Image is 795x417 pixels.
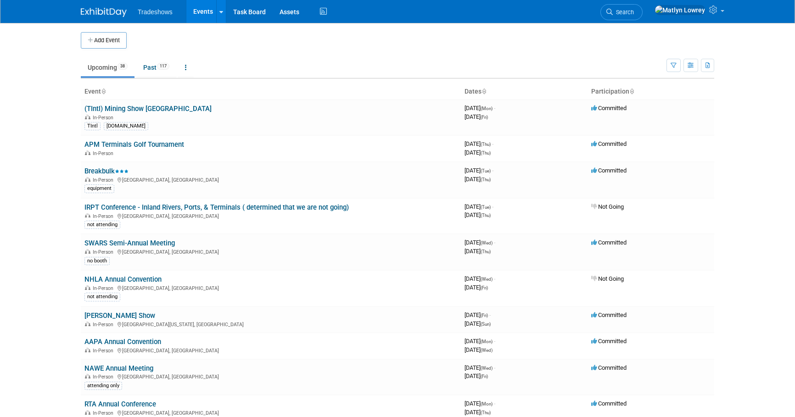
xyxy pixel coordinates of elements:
[84,212,457,219] div: [GEOGRAPHIC_DATA], [GEOGRAPHIC_DATA]
[465,167,493,174] span: [DATE]
[591,140,627,147] span: Committed
[465,211,491,218] span: [DATE]
[93,177,116,183] span: In-Person
[465,409,491,416] span: [DATE]
[494,105,495,111] span: -
[465,140,493,147] span: [DATE]
[465,346,493,353] span: [DATE]
[81,32,127,49] button: Add Event
[93,410,116,416] span: In-Person
[465,113,488,120] span: [DATE]
[84,122,101,130] div: TIntl
[84,364,153,373] a: NAWE Annual Meeting
[84,382,122,390] div: attending only
[84,338,161,346] a: AAPA Annual Convention
[629,88,634,95] a: Sort by Participation Type
[93,374,116,380] span: In-Person
[84,409,457,416] div: [GEOGRAPHIC_DATA], [GEOGRAPHIC_DATA]
[465,338,495,345] span: [DATE]
[481,366,493,371] span: (Wed)
[481,401,493,406] span: (Mon)
[465,176,491,183] span: [DATE]
[655,5,705,15] img: Matlyn Lowrey
[84,311,155,320] a: [PERSON_NAME] Show
[85,115,90,119] img: In-Person Event
[465,149,491,156] span: [DATE]
[492,203,493,210] span: -
[481,374,488,379] span: (Fri)
[591,239,627,246] span: Committed
[494,400,495,407] span: -
[481,285,488,290] span: (Fri)
[465,275,495,282] span: [DATE]
[481,240,493,245] span: (Wed)
[591,203,624,210] span: Not Going
[481,322,491,327] span: (Sun)
[591,364,627,371] span: Committed
[465,320,491,327] span: [DATE]
[481,205,491,210] span: (Tue)
[591,275,624,282] span: Not Going
[85,285,90,290] img: In-Person Event
[465,400,495,407] span: [DATE]
[465,311,491,318] span: [DATE]
[84,320,457,328] div: [GEOGRAPHIC_DATA][US_STATE], [GEOGRAPHIC_DATA]
[591,311,627,318] span: Committed
[481,150,491,156] span: (Thu)
[84,373,457,380] div: [GEOGRAPHIC_DATA], [GEOGRAPHIC_DATA]
[465,373,488,379] span: [DATE]
[481,249,491,254] span: (Thu)
[101,88,106,95] a: Sort by Event Name
[138,8,173,16] span: Tradeshows
[85,410,90,415] img: In-Person Event
[85,177,90,182] img: In-Person Event
[481,348,493,353] span: (Wed)
[84,275,162,284] a: NHLA Annual Convention
[481,177,491,182] span: (Thu)
[481,410,491,415] span: (Thu)
[481,142,491,147] span: (Thu)
[85,374,90,378] img: In-Person Event
[588,84,714,100] th: Participation
[84,400,156,408] a: RTA Annual Conference
[481,88,486,95] a: Sort by Start Date
[492,140,493,147] span: -
[85,348,90,352] img: In-Person Event
[84,248,457,255] div: [GEOGRAPHIC_DATA], [GEOGRAPHIC_DATA]
[84,203,349,211] a: IRPT Conference - Inland Rivers, Ports, & Terminals ( determined that we are not going)
[81,59,134,76] a: Upcoming38
[591,105,627,111] span: Committed
[84,257,110,265] div: no booth
[481,106,493,111] span: (Mon)
[85,249,90,254] img: In-Person Event
[84,140,184,149] a: APM Terminals Golf Tournament
[84,346,457,354] div: [GEOGRAPHIC_DATA], [GEOGRAPHIC_DATA]
[465,203,493,210] span: [DATE]
[492,167,493,174] span: -
[494,364,495,371] span: -
[481,115,488,120] span: (Fri)
[81,84,461,100] th: Event
[481,168,491,173] span: (Tue)
[591,338,627,345] span: Committed
[85,322,90,326] img: In-Person Event
[84,167,129,175] a: Breakbulk
[93,322,116,328] span: In-Person
[465,239,495,246] span: [DATE]
[461,84,588,100] th: Dates
[591,167,627,174] span: Committed
[136,59,176,76] a: Past117
[157,63,169,70] span: 117
[600,4,643,20] a: Search
[84,239,175,247] a: SWARS Semi-Annual Meeting
[613,9,634,16] span: Search
[84,221,120,229] div: not attending
[93,249,116,255] span: In-Person
[489,311,491,318] span: -
[84,176,457,183] div: [GEOGRAPHIC_DATA], [GEOGRAPHIC_DATA]
[481,339,493,344] span: (Mon)
[481,277,493,282] span: (Wed)
[85,213,90,218] img: In-Person Event
[104,122,148,130] div: [DOMAIN_NAME]
[81,8,127,17] img: ExhibitDay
